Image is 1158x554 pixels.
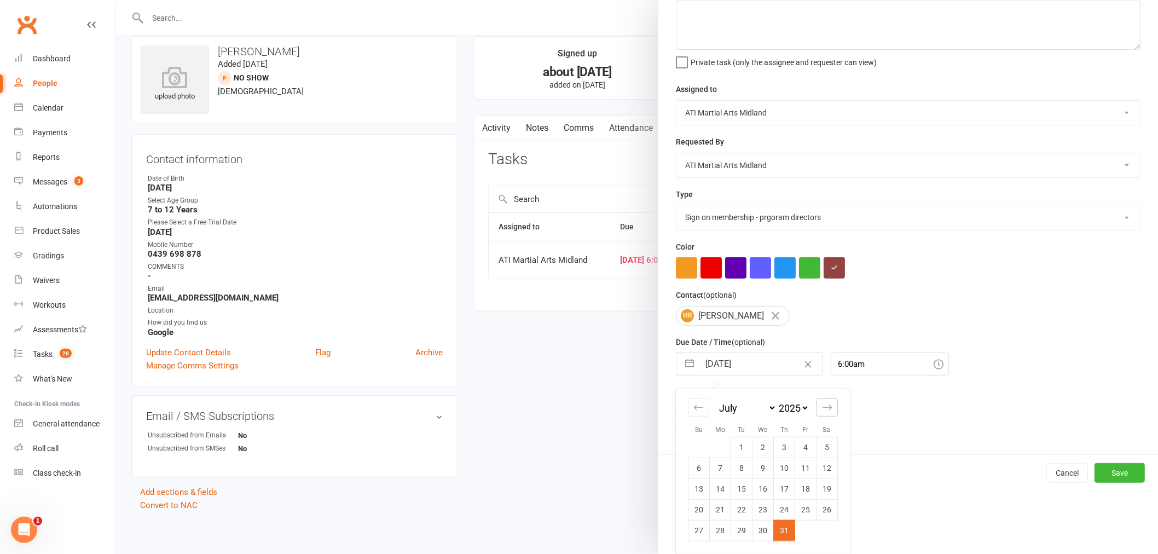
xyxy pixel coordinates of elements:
[817,399,838,417] div: Move forward to switch to the next month.
[758,426,767,434] small: We
[752,499,774,520] td: Wednesday, July 23, 2025
[688,478,710,499] td: Sunday, July 13, 2025
[752,520,774,541] td: Wednesday, July 30, 2025
[795,499,817,520] td: Friday, July 25, 2025
[731,478,752,499] td: Tuesday, July 15, 2025
[681,309,694,322] span: HR
[33,177,67,186] div: Messages
[676,136,724,148] label: Requested By
[33,419,100,428] div: General attendance
[780,426,788,434] small: Th
[33,276,60,285] div: Waivers
[33,79,57,88] div: People
[60,349,72,358] span: 26
[774,478,795,499] td: Thursday, July 17, 2025
[676,289,737,301] label: Contact
[14,436,115,461] a: Roll call
[14,145,115,170] a: Reports
[795,437,817,458] td: Friday, July 4, 2025
[703,291,737,299] small: (optional)
[14,170,115,194] a: Messages 3
[752,478,774,499] td: Wednesday, July 16, 2025
[688,399,709,417] div: Move backward to switch to the previous month.
[33,325,87,334] div: Assessments
[33,128,67,137] div: Payments
[14,268,115,293] a: Waivers
[11,517,37,543] iframe: Intercom live chat
[14,342,115,367] a: Tasks 26
[774,437,795,458] td: Thursday, July 3, 2025
[731,458,752,478] td: Tuesday, July 8, 2025
[14,120,115,145] a: Payments
[774,499,795,520] td: Thursday, July 24, 2025
[731,437,752,458] td: Tuesday, July 1, 2025
[795,478,817,499] td: Friday, July 18, 2025
[731,520,752,541] td: Tuesday, July 29, 2025
[802,426,808,434] small: Fr
[33,517,42,526] span: 1
[74,176,83,186] span: 3
[14,293,115,318] a: Workouts
[33,444,59,453] div: Roll call
[710,478,731,499] td: Monday, July 14, 2025
[710,499,731,520] td: Monday, July 21, 2025
[33,251,64,260] div: Gradings
[774,458,795,478] td: Thursday, July 10, 2025
[676,83,717,95] label: Assigned to
[688,458,710,478] td: Sunday, July 6, 2025
[14,367,115,391] a: What's New
[33,469,81,477] div: Class check-in
[33,350,53,359] div: Tasks
[752,458,774,478] td: Wednesday, July 9, 2025
[731,499,752,520] td: Tuesday, July 22, 2025
[695,426,703,434] small: Su
[13,11,40,38] a: Clubworx
[676,241,694,253] label: Color
[14,461,115,486] a: Class kiosk mode
[14,412,115,436] a: General attendance kiosk mode
[14,194,115,219] a: Automations
[14,47,115,71] a: Dashboard
[817,437,838,458] td: Saturday, July 5, 2025
[817,478,838,499] td: Saturday, July 19, 2025
[33,227,80,235] div: Product Sales
[14,244,115,268] a: Gradings
[798,354,818,374] button: Clear Date
[676,389,850,554] div: Calendar
[710,520,731,541] td: Monday, July 28, 2025
[1046,463,1088,483] button: Cancel
[33,54,71,63] div: Dashboard
[33,103,63,112] div: Calendar
[676,306,790,326] div: [PERSON_NAME]
[33,374,72,383] div: What's New
[817,499,838,520] td: Saturday, July 26, 2025
[738,426,745,434] small: Tu
[33,153,60,161] div: Reports
[817,458,838,478] td: Saturday, July 12, 2025
[1095,463,1145,483] button: Save
[676,188,693,200] label: Type
[688,520,710,541] td: Sunday, July 27, 2025
[715,426,725,434] small: Mo
[823,426,831,434] small: Sa
[676,336,765,348] label: Due Date / Time
[795,458,817,478] td: Friday, July 11, 2025
[752,437,774,458] td: Wednesday, July 2, 2025
[33,301,66,309] div: Workouts
[676,386,739,398] label: Email preferences
[688,499,710,520] td: Sunday, July 20, 2025
[14,96,115,120] a: Calendar
[14,318,115,342] a: Assessments
[710,458,731,478] td: Monday, July 7, 2025
[14,71,115,96] a: People
[774,520,795,541] td: Selected. Thursday, July 31, 2025
[732,338,765,347] small: (optional)
[14,219,115,244] a: Product Sales
[691,54,877,67] span: Private task (only the assignee and requester can view)
[33,202,77,211] div: Automations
